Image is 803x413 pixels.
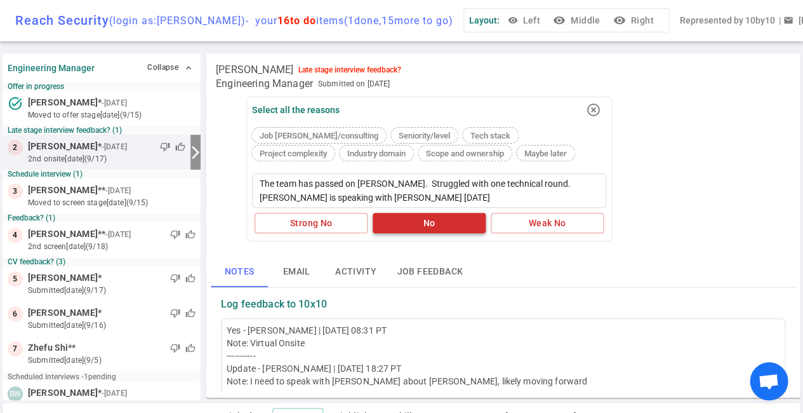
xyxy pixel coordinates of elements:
[8,213,196,222] small: Feedback? (1)
[160,142,170,152] span: thumb_down
[28,285,196,296] small: submitted [DATE] (9/17)
[15,13,453,28] div: Reach Security
[175,142,185,152] span: thumb_up
[255,213,368,234] button: Strong No
[613,14,625,27] i: visibility
[519,149,572,158] span: Maybe later
[8,271,23,287] div: 5
[216,64,293,76] span: [PERSON_NAME]
[185,229,196,240] span: thumb_up
[550,9,605,32] button: visibilityMiddle
[102,388,127,399] small: - [DATE]
[183,63,194,73] span: expand_less
[8,184,23,199] div: 3
[387,257,473,287] button: Job feedback
[102,141,127,152] small: - [DATE]
[298,65,401,74] div: Late stage interview feedback?
[28,197,196,208] small: moved to Screen stage [DATE] (9/15)
[28,386,98,400] span: [PERSON_NAME]
[211,257,795,287] div: basic tabs example
[373,213,486,234] button: No
[170,343,180,353] span: thumb_down
[28,306,98,320] span: [PERSON_NAME]
[586,102,601,118] i: highlight_off
[469,15,500,25] span: Layout:
[255,149,332,158] span: Project complexity
[491,213,604,234] button: Weak No
[28,271,98,285] span: [PERSON_NAME]
[188,145,203,160] i: arrow_forward_ios
[252,173,606,208] textarea: The team has passed on [PERSON_NAME]. Struggled with one technical round. [PERSON_NAME] is speaki...
[8,126,196,135] small: Late stage interview feedback? (1)
[246,15,453,27] span: - your items ( 1 done, 15 more to go)
[8,63,95,73] strong: Engineering Manager
[268,257,325,287] button: Email
[28,241,196,252] small: 2nd Screen [DATE] (9/18)
[185,343,196,353] span: thumb_up
[8,82,196,91] small: Offer in progress
[342,149,411,158] span: Industry domain
[505,9,545,32] button: Left
[610,9,658,32] button: visibilityRight
[750,362,788,400] div: Open chat
[211,257,268,287] button: Notes
[318,78,390,90] span: Submitted on [DATE]
[221,298,327,311] strong: Log feedback to 10x10
[255,131,383,140] span: Job [PERSON_NAME]/consulting
[185,308,196,318] span: thumb_up
[105,185,131,196] small: - [DATE]
[277,15,316,27] span: 16 to do
[28,153,185,165] small: 2nd Onsite [DATE] (9/17)
[28,320,196,331] small: submitted [DATE] (9/16)
[8,386,23,402] div: BW
[28,184,98,197] span: [PERSON_NAME]
[8,372,116,381] small: Scheduled interviews - 1 pending
[8,306,23,322] div: 6
[185,273,196,283] span: thumb_up
[507,15,517,25] span: visibility
[105,229,131,240] small: - [DATE]
[109,15,246,27] span: (login as: [PERSON_NAME] )
[8,257,196,266] small: CV feedback? (3)
[28,109,196,121] small: moved to Offer stage [DATE] (9/15)
[8,96,23,111] i: task_alt
[102,97,127,109] small: - [DATE]
[8,170,196,179] small: Schedule interview (1)
[28,140,98,153] span: [PERSON_NAME]
[394,131,455,140] span: Seniority/level
[8,227,23,243] div: 4
[465,131,515,140] span: Tech stack
[783,15,793,25] span: email
[8,341,23,356] div: 7
[28,96,98,109] span: [PERSON_NAME]
[28,355,196,366] small: submitted [DATE] (9/5)
[553,14,566,27] i: visibility
[8,140,23,155] div: 2
[170,229,180,240] span: thumb_down
[216,78,313,90] span: Engineering Manager
[28,227,98,241] span: [PERSON_NAME]
[421,149,509,158] span: Scope and ownership
[170,273,180,283] span: thumb_down
[28,400,96,411] span: 2nd screen on 9/25
[28,341,68,355] span: Zhefu Shi
[144,58,196,77] button: Collapse
[325,257,387,287] button: Activity
[170,308,180,318] span: thumb_down
[252,105,340,115] div: Select all the reasons
[581,97,606,123] button: highlight_off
